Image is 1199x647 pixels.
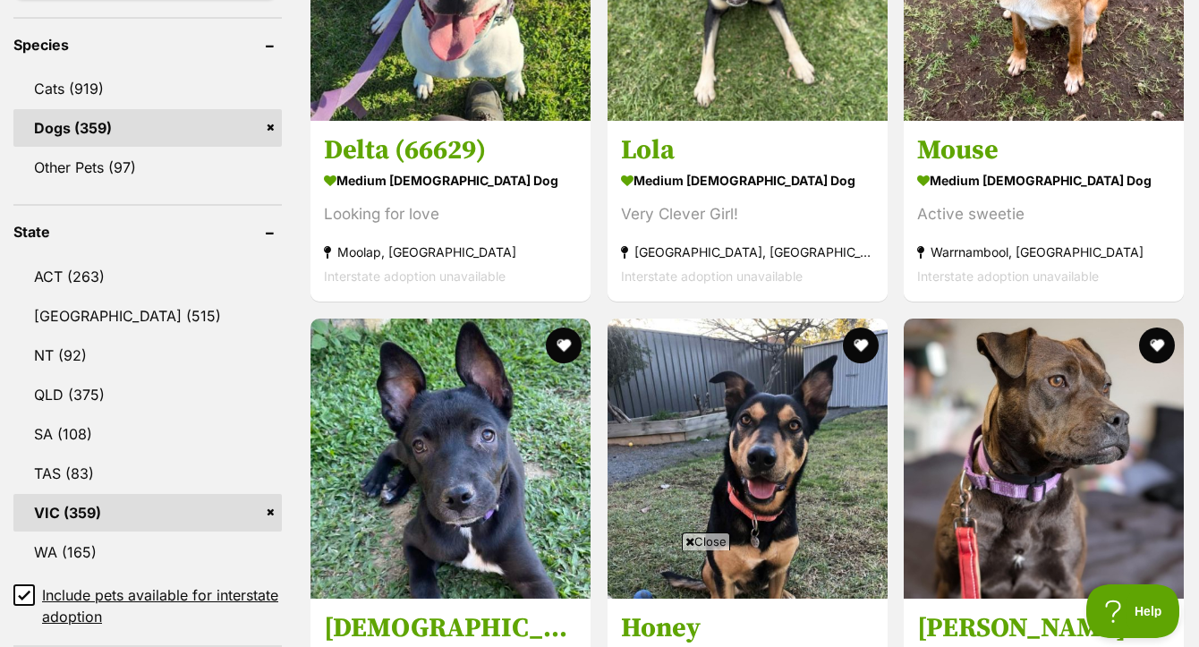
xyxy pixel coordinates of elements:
a: NT (92) [13,336,282,374]
strong: medium [DEMOGRAPHIC_DATA] Dog [917,167,1170,193]
div: Very Clever Girl! [621,202,874,226]
img: Vain - Australian Kelpie Dog [310,319,591,599]
a: Delta (66629) medium [DEMOGRAPHIC_DATA] Dog Looking for love Moolap, [GEOGRAPHIC_DATA] Interstate... [310,120,591,302]
a: VIC (359) [13,494,282,532]
button: favourite [842,328,878,363]
a: Include pets available for interstate adoption [13,584,282,627]
h3: Mouse [917,133,1170,167]
strong: Moolap, [GEOGRAPHIC_DATA] [324,240,577,264]
strong: Warrnambool, [GEOGRAPHIC_DATA] [917,240,1170,264]
span: Interstate adoption unavailable [917,268,1099,284]
strong: medium [DEMOGRAPHIC_DATA] Dog [324,167,577,193]
iframe: Help Scout Beacon - Open [1086,584,1181,638]
a: WA (165) [13,533,282,571]
header: State [13,224,282,240]
img: Audrey - Staffordshire Bull Terrier Dog [904,319,1184,599]
a: ACT (263) [13,258,282,295]
a: Dogs (359) [13,109,282,147]
a: Cats (919) [13,70,282,107]
span: Interstate adoption unavailable [621,268,803,284]
a: Mouse medium [DEMOGRAPHIC_DATA] Dog Active sweetie Warrnambool, [GEOGRAPHIC_DATA] Interstate adop... [904,120,1184,302]
a: SA (108) [13,415,282,453]
header: Species [13,37,282,53]
a: Other Pets (97) [13,149,282,186]
span: Include pets available for interstate adoption [42,584,282,627]
span: Close [682,532,730,550]
button: favourite [1139,328,1175,363]
a: QLD (375) [13,376,282,413]
a: Lola medium [DEMOGRAPHIC_DATA] Dog Very Clever Girl! [GEOGRAPHIC_DATA], [GEOGRAPHIC_DATA] Interst... [608,120,888,302]
strong: [GEOGRAPHIC_DATA], [GEOGRAPHIC_DATA] [621,240,874,264]
span: Interstate adoption unavailable [324,268,506,284]
h3: [PERSON_NAME] [917,611,1170,645]
img: Honey - Australian Kelpie Dog [608,319,888,599]
a: TAS (83) [13,455,282,492]
div: Active sweetie [917,202,1170,226]
div: Looking for love [324,202,577,226]
button: favourite [546,328,582,363]
h3: Delta (66629) [324,133,577,167]
h3: Lola [621,133,874,167]
iframe: Advertisement [274,558,925,638]
strong: medium [DEMOGRAPHIC_DATA] Dog [621,167,874,193]
a: [GEOGRAPHIC_DATA] (515) [13,297,282,335]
